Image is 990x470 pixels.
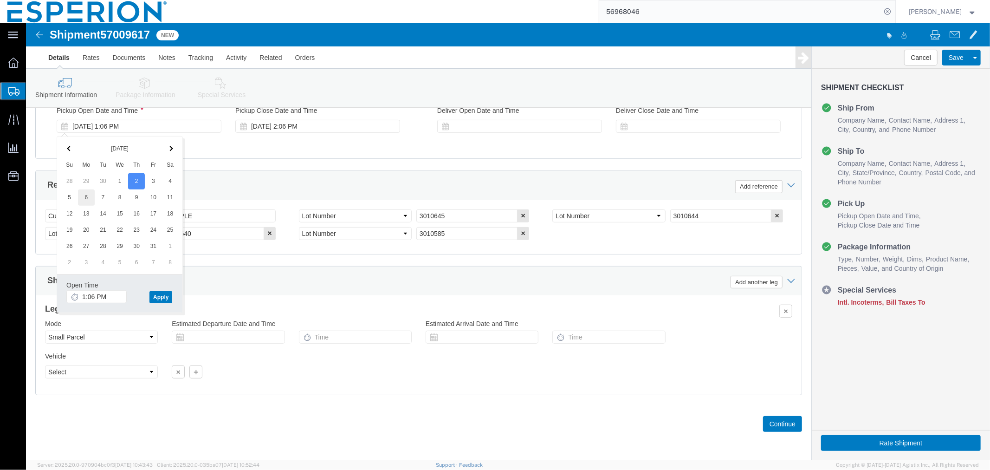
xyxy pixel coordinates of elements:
[599,0,881,23] input: Search for shipment number, reference number
[222,462,259,468] span: [DATE] 10:52:44
[909,6,977,17] button: [PERSON_NAME]
[909,7,962,17] span: Alexandra Breaux
[115,462,153,468] span: [DATE] 10:43:43
[459,462,483,468] a: Feedback
[436,462,459,468] a: Support
[157,462,259,468] span: Client: 2025.20.0-035ba07
[26,23,990,460] iframe: FS Legacy Container
[836,461,979,469] span: Copyright © [DATE]-[DATE] Agistix Inc., All Rights Reserved
[37,462,153,468] span: Server: 2025.20.0-970904bc0f3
